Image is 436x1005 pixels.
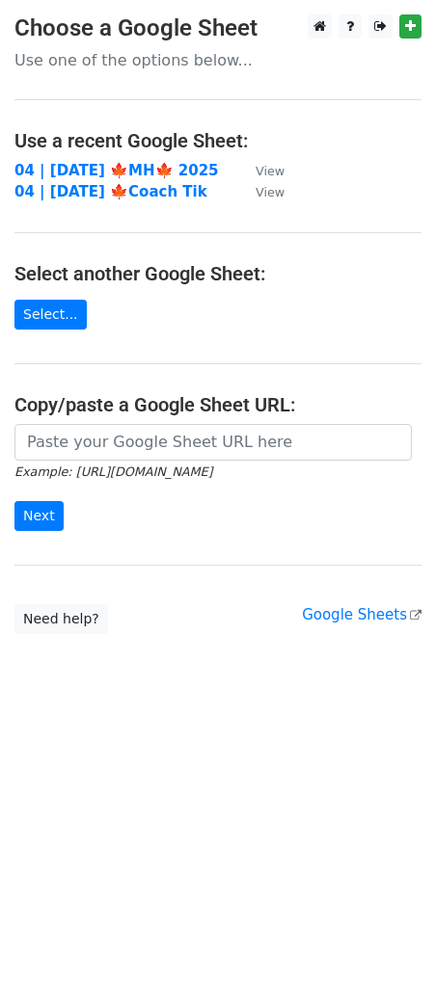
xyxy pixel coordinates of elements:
small: View [256,164,285,178]
a: Need help? [14,604,108,634]
small: View [256,185,285,199]
a: View [236,162,285,179]
p: Use one of the options below... [14,50,422,70]
a: Select... [14,300,87,330]
a: 04 | [DATE] 🍁Coach Tik [14,183,207,200]
h4: Select another Google Sheet: [14,262,422,285]
a: 04 | [DATE] 🍁MH🍁 2025 [14,162,219,179]
h4: Use a recent Google Sheet: [14,129,422,152]
a: View [236,183,285,200]
input: Next [14,501,64,531]
a: Google Sheets [302,606,422,623]
h3: Choose a Google Sheet [14,14,422,42]
input: Paste your Google Sheet URL here [14,424,412,461]
h4: Copy/paste a Google Sheet URL: [14,393,422,416]
small: Example: [URL][DOMAIN_NAME] [14,464,212,479]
